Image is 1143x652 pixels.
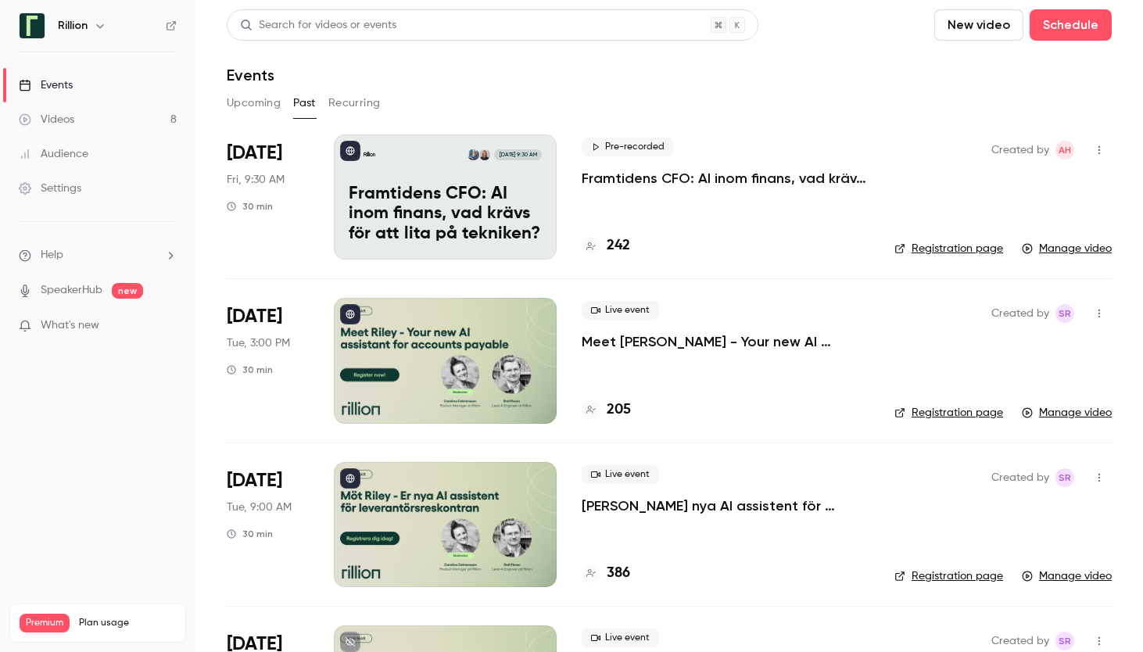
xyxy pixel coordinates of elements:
div: Videos [19,112,74,127]
iframe: Noticeable Trigger [158,319,177,333]
img: Sara Börsvik [479,149,490,160]
div: 30 min [227,364,273,376]
span: Fri, 9:30 AM [227,172,285,188]
div: Events [19,77,73,93]
span: [DATE] [227,468,282,493]
a: Framtidens CFO: AI inom finans, vad krävs för att lita på tekniken?​ [582,169,869,188]
button: Recurring [328,91,381,116]
div: Audience [19,146,88,162]
div: Sep 16 Tue, 3:00 PM (Europe/Stockholm) [227,298,309,423]
a: Meet [PERSON_NAME] - Your new AI Assistant for Accounts Payable [582,332,869,351]
a: Registration page [894,405,1003,421]
span: AH [1059,141,1071,159]
button: Schedule [1030,9,1112,41]
p: Framtidens CFO: AI inom finans, vad krävs för att lita på tekniken?​ [349,184,542,245]
span: new [112,283,143,299]
a: Registration page [894,568,1003,584]
span: SR [1059,632,1071,650]
div: Sep 26 Fri, 9:30 AM (Europe/Stockholm) [227,134,309,260]
span: Created by [991,304,1049,323]
h6: Rillion [58,18,88,34]
h4: 386 [607,563,630,584]
a: SpeakerHub [41,282,102,299]
li: help-dropdown-opener [19,247,177,263]
span: Premium [20,614,70,632]
span: [DATE] [227,141,282,166]
img: Rasmus Areskoug [468,149,478,160]
span: [DATE] 9:30 AM [494,149,541,160]
span: Tue, 3:00 PM [227,335,290,351]
span: Live event [582,465,659,484]
button: Past [293,91,316,116]
a: Manage video [1022,568,1112,584]
button: Upcoming [227,91,281,116]
div: 30 min [227,200,273,213]
span: Tue, 9:00 AM [227,500,292,515]
div: Settings [19,181,81,196]
a: Framtidens CFO: AI inom finans, vad krävs för att lita på tekniken?​RillionSara BörsvikRasmus Are... [334,134,557,260]
a: [PERSON_NAME] nya AI assistent för leverantörsreskontran [582,496,869,515]
span: Created by [991,468,1049,487]
span: SR [1059,468,1071,487]
span: Live event [582,301,659,320]
span: What's new [41,317,99,334]
span: Plan usage [79,617,176,629]
span: Adam Holmgren [1055,141,1074,159]
span: Created by [991,632,1049,650]
div: Search for videos or events [240,17,396,34]
a: 242 [582,235,630,256]
img: Rillion [20,13,45,38]
h4: 242 [607,235,630,256]
span: Created by [991,141,1049,159]
span: Help [41,247,63,263]
h4: 205 [607,399,631,421]
span: [DATE] [227,304,282,329]
span: Live event [582,629,659,647]
a: 205 [582,399,631,421]
button: New video [934,9,1023,41]
span: Pre-recorded [582,138,674,156]
span: SR [1059,304,1071,323]
a: Registration page [894,241,1003,256]
span: Sofie Rönngård [1055,468,1074,487]
span: Sofie Rönngård [1055,304,1074,323]
div: 30 min [227,528,273,540]
a: 386 [582,563,630,584]
a: Manage video [1022,405,1112,421]
h1: Events [227,66,274,84]
span: Sofie Rönngård [1055,632,1074,650]
div: Sep 16 Tue, 9:00 AM (Europe/Stockholm) [227,462,309,587]
p: Rillion [364,151,375,159]
a: Manage video [1022,241,1112,256]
